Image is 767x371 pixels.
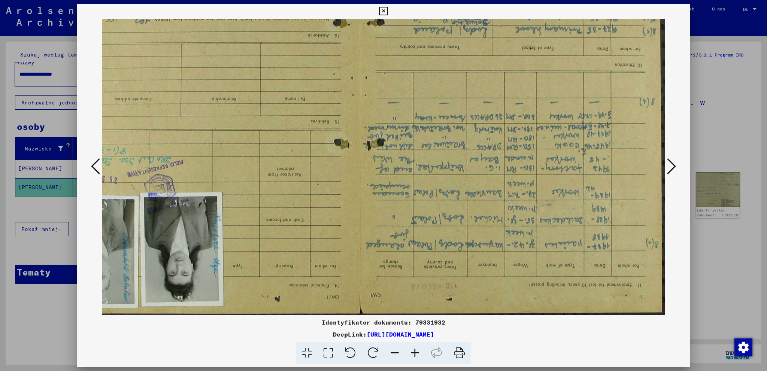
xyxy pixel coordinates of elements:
a: [URL][DOMAIN_NAME] [367,331,434,338]
img: Zmiana zgody [734,338,752,356]
font: DeepLink: [333,331,367,338]
font: Identyfikator dokumentu: 79331932 [322,319,445,326]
